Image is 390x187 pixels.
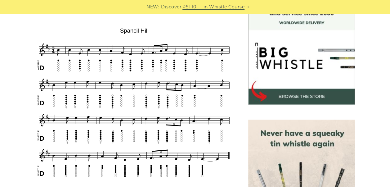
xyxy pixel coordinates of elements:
span: NEW: [146,3,159,11]
img: Spancil Hill Tin Whistle Tab & Sheet Music [35,25,233,180]
a: PST10 - Tin Whistle Course [182,3,244,11]
span: Discover [161,3,182,11]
